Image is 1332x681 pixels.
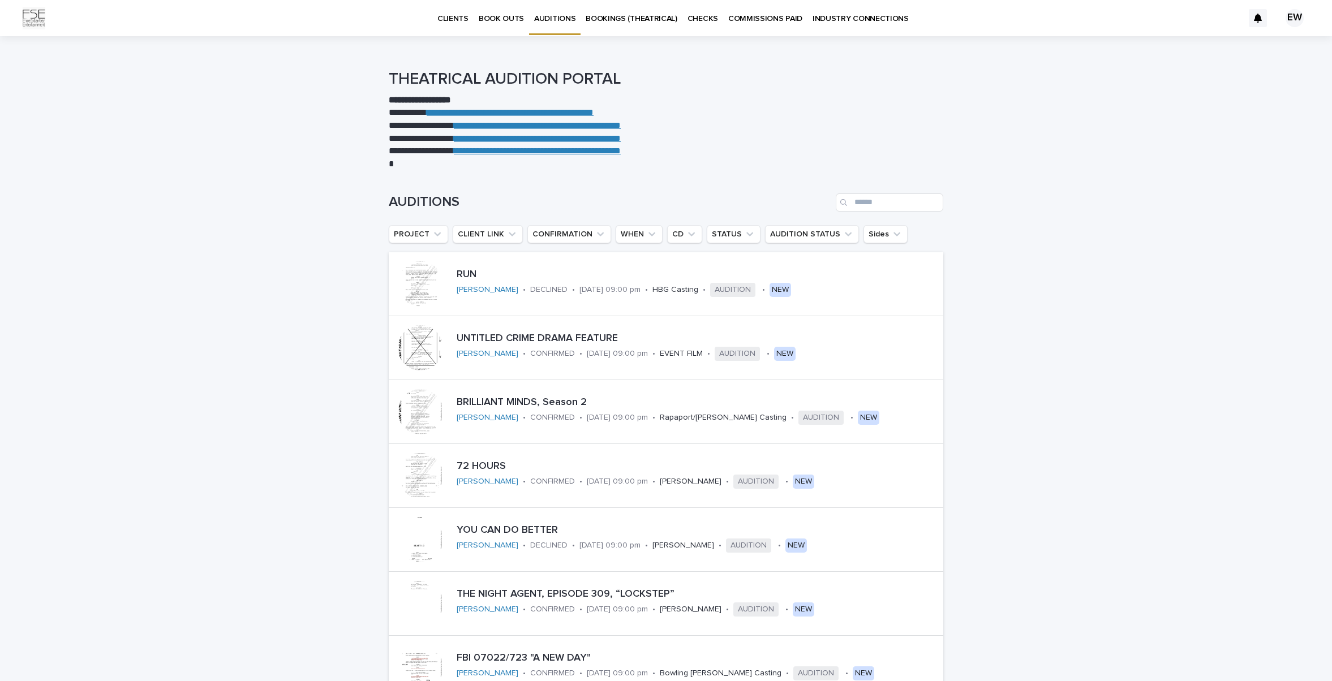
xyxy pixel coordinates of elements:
p: • [791,413,794,423]
a: 72 HOURS[PERSON_NAME] •CONFIRMED•[DATE] 09:00 pm•[PERSON_NAME]•AUDITION•NEW [389,444,943,508]
span: AUDITION [733,602,779,617]
p: RUN [457,269,811,281]
span: AUDITION [793,666,839,680]
p: [DATE] 09:00 pm [587,413,648,423]
a: [PERSON_NAME] [457,285,518,295]
a: RUN[PERSON_NAME] •DECLINED•[DATE] 09:00 pm•HBG Casting•AUDITION•NEW [389,252,943,316]
div: EW [1286,9,1304,27]
div: NEW [793,602,814,617]
p: THE NIGHT AGENT, EPISODE 309, “LOCKSTEP” [457,588,939,601]
p: [DATE] 09:00 pm [579,541,641,550]
span: AUDITION [710,283,755,297]
p: • [523,285,526,295]
p: • [572,541,575,550]
p: FBI 07022/723 "A NEW DAY" [457,652,939,665]
p: • [652,477,655,486]
p: CONFIRMED [530,477,575,486]
p: • [579,669,582,678]
p: • [579,349,582,359]
p: • [778,541,781,550]
p: • [652,349,655,359]
div: NEW [793,475,814,489]
p: • [652,413,655,423]
p: • [579,605,582,614]
p: [PERSON_NAME] [660,605,721,614]
a: [PERSON_NAME] [457,413,518,423]
p: [PERSON_NAME] [652,541,714,550]
span: AUDITION [798,411,844,425]
p: • [767,349,770,359]
p: [DATE] 09:00 pm [579,285,641,295]
p: [DATE] 09:00 pm [587,669,648,678]
p: • [845,669,848,678]
a: THE NIGHT AGENT, EPISODE 309, “LOCKSTEP”[PERSON_NAME] •CONFIRMED•[DATE] 09:00 pm•[PERSON_NAME]•AU... [389,572,943,636]
h1: AUDITIONS [389,194,831,210]
span: AUDITION [715,347,760,361]
a: [PERSON_NAME] [457,605,518,614]
div: NEW [853,666,874,680]
button: AUDITION STATUS [765,225,859,243]
p: HBG Casting [652,285,698,295]
span: AUDITION [733,475,779,489]
p: • [523,349,526,359]
p: • [785,605,788,614]
p: UNTITLED CRIME DRAMA FEATURE [457,333,939,345]
p: • [785,477,788,486]
p: DECLINED [530,285,568,295]
p: [PERSON_NAME] [660,477,721,486]
p: Bowling [PERSON_NAME] Casting [660,669,781,678]
p: • [652,669,655,678]
p: • [579,413,582,423]
p: [DATE] 09:00 pm [587,349,648,359]
p: BRILLIANT MINDS, Season 2 [457,396,939,409]
button: PROJECT [389,225,448,243]
p: • [523,477,526,486]
h1: THEATRICAL AUDITION PORTAL [389,70,943,89]
p: • [523,413,526,423]
a: [PERSON_NAME] [457,477,518,486]
button: CLIENT LINK [453,225,523,243]
a: BRILLIANT MINDS, Season 2[PERSON_NAME] •CONFIRMED•[DATE] 09:00 pm•Rapaport/[PERSON_NAME] Casting•... [389,380,943,444]
p: • [726,477,729,486]
a: UNTITLED CRIME DRAMA FEATURE[PERSON_NAME] •CONFIRMED•[DATE] 09:00 pm•EVENT FILM•AUDITION•NEW [389,316,943,380]
a: [PERSON_NAME] [457,349,518,359]
p: CONFIRMED [530,349,575,359]
img: Km9EesSdRbS9ajqhBzyo [23,7,45,29]
button: STATUS [707,225,760,243]
span: AUDITION [726,538,771,553]
p: • [762,285,765,295]
p: • [579,477,582,486]
p: YOU CAN DO BETTER [457,524,908,537]
p: • [572,285,575,295]
p: CONFIRMED [530,605,575,614]
a: [PERSON_NAME] [457,669,518,678]
p: DECLINED [530,541,568,550]
p: • [523,541,526,550]
div: NEW [770,283,791,297]
p: [DATE] 09:00 pm [587,605,648,614]
div: NEW [774,347,796,361]
p: CONFIRMED [530,669,575,678]
p: • [726,605,729,614]
p: EVENT FILM [660,349,703,359]
p: • [707,349,710,359]
p: • [850,413,853,423]
p: 72 HOURS [457,460,863,473]
p: • [786,669,789,678]
p: CONFIRMED [530,413,575,423]
a: YOU CAN DO BETTER[PERSON_NAME] •DECLINED•[DATE] 09:00 pm•[PERSON_NAME]•AUDITION•NEW [389,508,943,572]
p: • [719,541,721,550]
a: [PERSON_NAME] [457,541,518,550]
input: Search [836,193,943,212]
p: • [523,605,526,614]
div: NEW [785,538,807,553]
button: CONFIRMATION [527,225,611,243]
p: • [645,541,648,550]
button: Sides [863,225,908,243]
p: • [652,605,655,614]
button: WHEN [616,225,663,243]
p: Rapaport/[PERSON_NAME] Casting [660,413,787,423]
button: CD [667,225,702,243]
p: • [523,669,526,678]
